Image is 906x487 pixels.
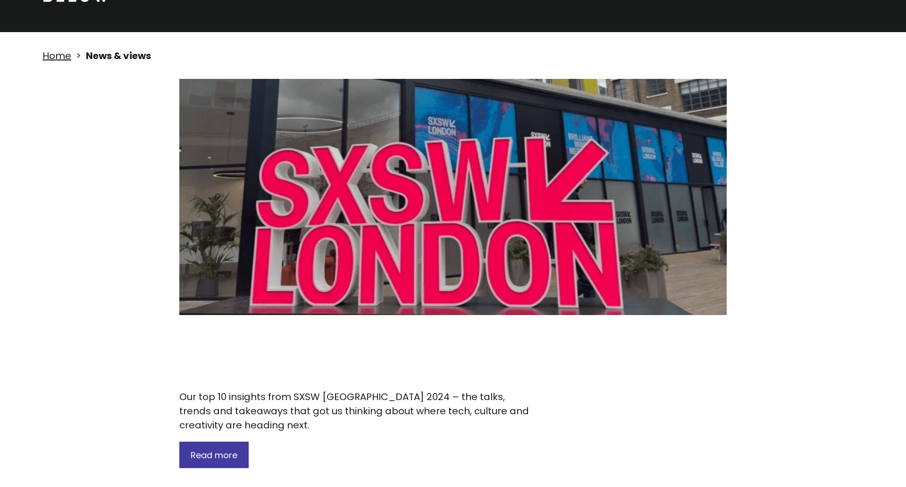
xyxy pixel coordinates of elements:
[179,390,538,432] p: Our top 10 insights from SXSW [GEOGRAPHIC_DATA] 2024 – the talks, trends and takeaways that got u...
[179,79,727,468] a: The 10 big insights we’re bringing back from [GEOGRAPHIC_DATA] [GEOGRAPHIC_DATA]Our top 10 insigh...
[86,49,151,62] strong: News & views
[76,49,81,63] p: >
[42,49,71,62] a: Home
[179,334,727,380] h2: The 10 big insights we’re bringing back from [GEOGRAPHIC_DATA] [GEOGRAPHIC_DATA]
[191,449,237,461] span: Read more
